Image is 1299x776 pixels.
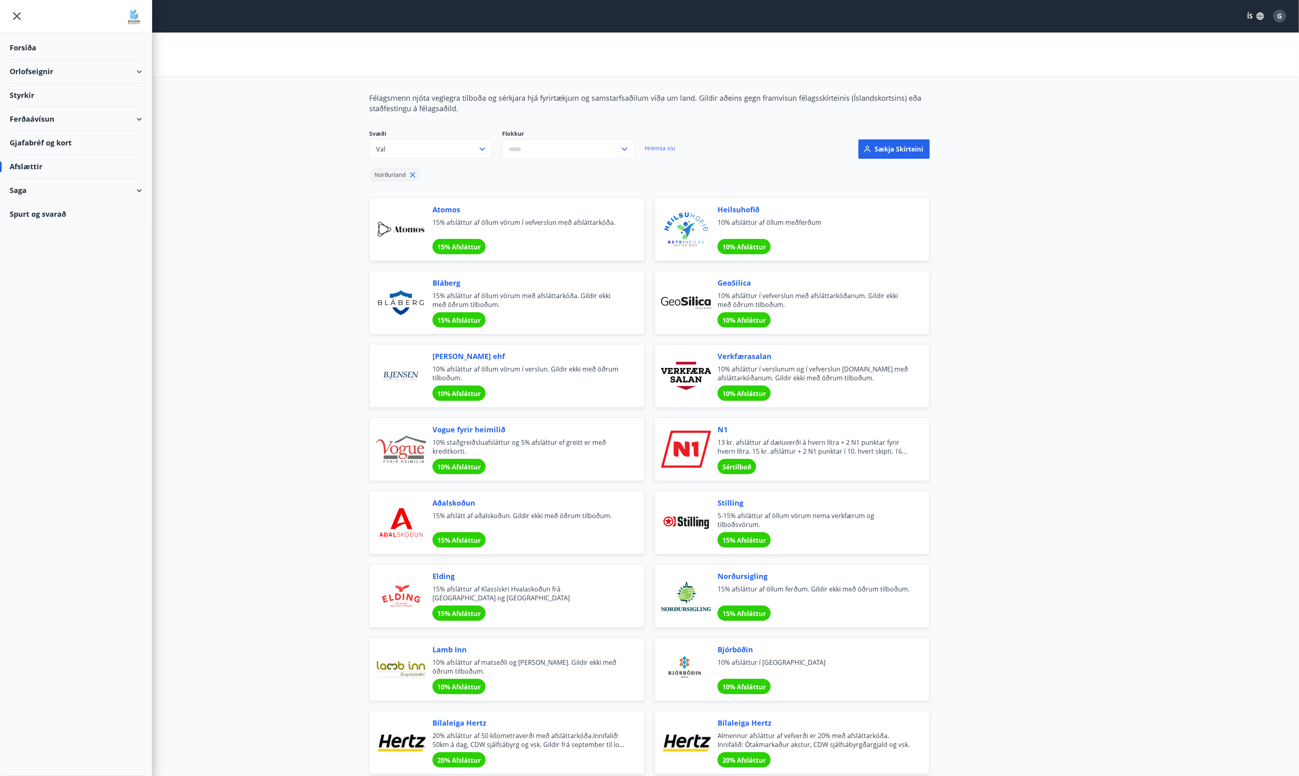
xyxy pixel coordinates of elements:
[718,438,910,456] span: 13 kr. afsláttur af dæluverði á hvern lítra + 2 N1 punktar fyrir hvern lítra. 15 kr. afsláttur + ...
[369,130,492,139] span: Svæði
[369,139,492,159] button: Val
[10,131,142,155] div: Gjafabréf og kort
[432,351,625,361] span: [PERSON_NAME] ehf
[718,658,910,676] span: 10% afsláttur í [GEOGRAPHIC_DATA]
[437,536,481,545] span: 15% Afsláttur
[437,243,481,251] span: 15% Afsláttur
[437,463,481,471] span: 10% Afsláttur
[722,463,751,471] span: Sértilboð
[722,389,766,398] span: 10% Afsláttur
[1270,6,1289,26] button: G
[858,139,930,159] button: Sækja skírteini
[502,130,635,138] label: Flokkur
[432,424,625,435] span: Vogue fyrir heimilið
[432,571,625,581] span: Elding
[10,202,142,226] div: Spurt og svarað
[432,291,625,309] span: 15% afsláttur af öllum vörum með afsláttarkóða. Gildir ekki með öðrum tilboðum.
[718,498,910,508] span: Stilling
[432,658,625,676] span: 10% afsláttur af matseðli og [PERSON_NAME]. Gildir ekki með öðrum tilboðum.
[432,718,625,728] span: Bílaleiga Hertz
[10,155,142,178] div: Afslættir
[722,536,766,545] span: 15% Afsláttur
[718,731,910,749] span: Almennur afsláttur af vefverði er 20% með afsláttarkóða. Innifalið: Ótakmarkaður akstur, CDW sjál...
[722,683,766,691] span: 10% Afsláttur
[718,644,910,655] span: Bjórböðin
[718,511,910,529] span: 5-15% afsláttur af öllum vörum nema verkfærum og tilboðsvörum.
[432,218,625,236] span: 15% afsláttur af öllum vörum í vefverslun með afsláttarkóða.
[718,278,910,288] span: GeoSilica
[718,204,910,215] span: Heilsuhofið
[437,316,481,325] span: 15% Afsláttur
[369,168,420,181] div: Norðurland
[432,278,625,288] span: Bláberg
[432,644,625,655] span: Lamb Inn
[432,365,625,382] span: 10% afsláttur af öllum vörum í verslun. Gildir ekki með öðrum tilboðum.
[10,107,142,131] div: Ferðaávísun
[10,36,142,60] div: Forsíða
[432,731,625,749] span: 20% afsláttur af 50 kílometraverði með afsláttarkóða.Innifalið: 50km á dag, CDW sjálfsábyrg og vs...
[437,756,481,765] span: 20% Afsláttur
[432,498,625,508] span: Aðalskoðun
[1243,9,1268,23] button: ÍS
[718,291,910,309] span: 10% afsláttur í vefverslun með afsláttarkóðanum. Gildir ekki með öðrum tilboðum.
[432,585,625,602] span: 15% afsláttur af Klassískri Hvalaskoðun frá [GEOGRAPHIC_DATA] og [GEOGRAPHIC_DATA]
[376,145,385,154] span: Val
[437,389,481,398] span: 10% Afsláttur
[718,718,910,728] span: Bílaleiga Hertz
[10,83,142,107] div: Styrkir
[718,351,910,361] span: Verkfærasalan
[432,438,625,456] span: 10% staðgreiðsluafsláttur og 5% afsláttur ef greitt er með kreditkorti.
[437,609,481,618] span: 15% Afsláttur
[10,60,142,83] div: Orlofseignir
[722,756,766,765] span: 20% Afsláttur
[432,204,625,215] span: Atomos
[645,139,675,157] a: Hreinsa síu
[722,316,766,325] span: 10% Afsláttur
[722,243,766,251] span: 10% Afsláttur
[10,178,142,202] div: Saga
[432,511,625,529] span: 15% afslátt af aðalskoðun. Gildir ekki með öðrum tilboðum.
[722,609,766,618] span: 15% Afsláttur
[126,9,142,25] img: union_logo
[374,171,406,178] span: Norðurland
[718,218,910,236] span: 10% afsláttur af öllum meðferðum
[1277,12,1282,21] span: G
[718,365,910,382] span: 10% afsláttur í verslunum og í vefverslun [DOMAIN_NAME] með afsláttarkóðanum. Gildir ekki með öðr...
[437,683,481,691] span: 10% Afsláttur
[718,424,910,435] span: N1
[718,571,910,581] span: Norðursigling
[10,9,24,23] button: menu
[718,585,910,602] span: 15% afsláttur af öllum ferðum. Gildir ekki með öðrum tilboðum.
[369,93,921,113] span: Félagsmenn njóta veglegra tilboða og sérkjara hjá fyrirtækjum og samstarfsaðilum víða um land. Gi...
